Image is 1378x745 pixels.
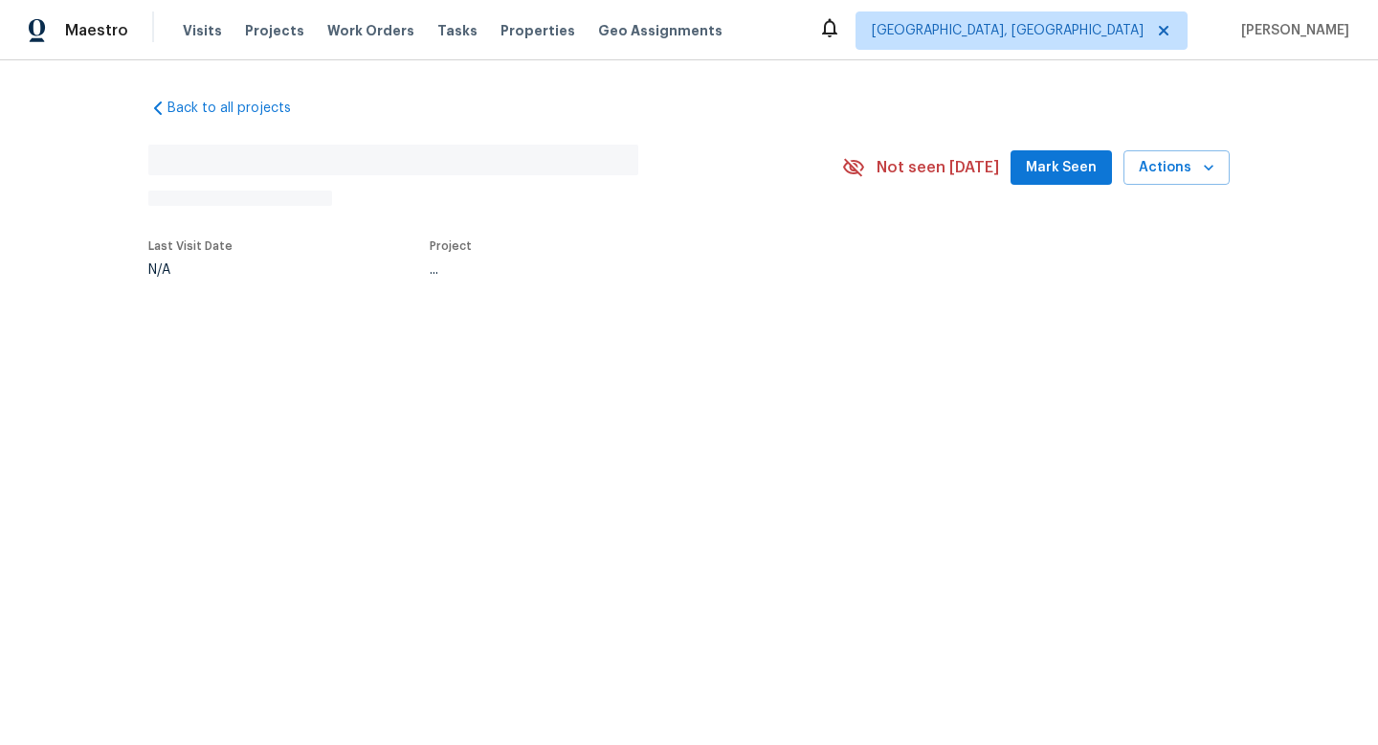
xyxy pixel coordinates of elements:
[1026,156,1097,180] span: Mark Seen
[430,240,472,252] span: Project
[1139,156,1214,180] span: Actions
[183,21,222,40] span: Visits
[598,21,722,40] span: Geo Assignments
[1011,150,1112,186] button: Mark Seen
[148,99,332,118] a: Back to all projects
[65,21,128,40] span: Maestro
[148,263,233,277] div: N/A
[872,21,1144,40] span: [GEOGRAPHIC_DATA], [GEOGRAPHIC_DATA]
[1123,150,1230,186] button: Actions
[327,21,414,40] span: Work Orders
[148,240,233,252] span: Last Visit Date
[500,21,575,40] span: Properties
[1234,21,1349,40] span: [PERSON_NAME]
[245,21,304,40] span: Projects
[430,263,797,277] div: ...
[437,24,478,37] span: Tasks
[877,158,999,177] span: Not seen [DATE]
